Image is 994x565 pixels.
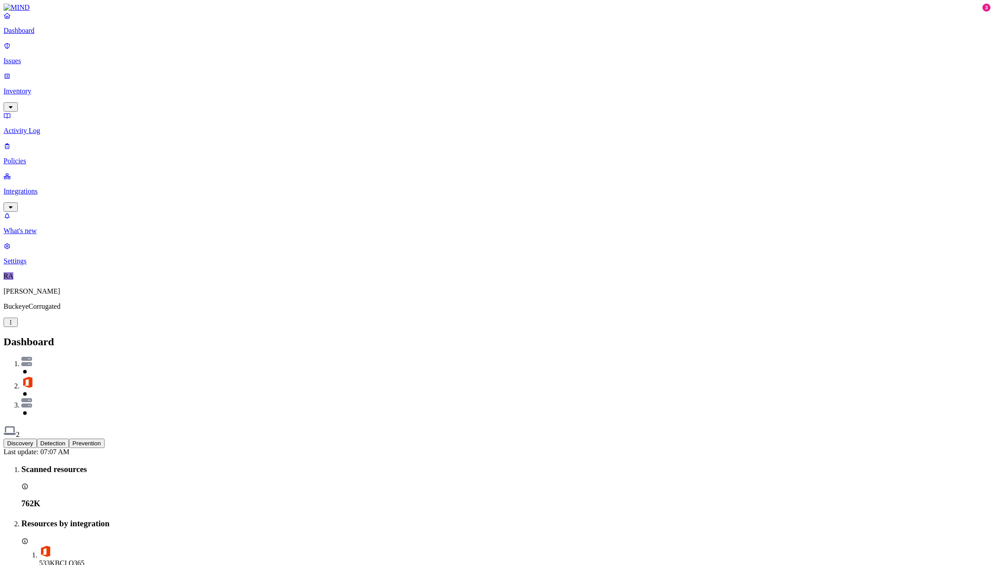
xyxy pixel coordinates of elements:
[39,545,52,557] img: office-365
[4,336,990,348] h2: Dashboard
[4,112,990,135] a: Activity Log
[21,499,990,508] h3: 762K
[4,287,990,295] p: [PERSON_NAME]
[4,4,30,12] img: MIND
[4,4,990,12] a: MIND
[4,424,16,437] img: svg%3e
[4,57,990,65] p: Issues
[4,212,990,235] a: What's new
[4,12,990,35] a: Dashboard
[21,464,990,474] h3: Scanned resources
[21,357,32,366] img: svg%3e
[4,172,990,210] a: Integrations
[16,431,20,438] span: 2
[4,272,13,280] span: RA
[37,439,69,448] button: Detection
[4,157,990,165] p: Policies
[4,448,69,456] span: Last update: 07:07 AM
[982,4,990,12] div: 3
[69,439,105,448] button: Prevention
[4,187,990,195] p: Integrations
[4,127,990,135] p: Activity Log
[4,303,990,311] p: BuckeyeCorrugated
[21,376,34,388] img: svg%3e
[4,42,990,65] a: Issues
[21,519,990,529] h3: Resources by integration
[4,72,990,110] a: Inventory
[4,227,990,235] p: What's new
[4,439,37,448] button: Discovery
[4,142,990,165] a: Policies
[4,87,990,95] p: Inventory
[4,27,990,35] p: Dashboard
[4,257,990,265] p: Settings
[4,242,990,265] a: Settings
[21,398,32,408] img: svg%3e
